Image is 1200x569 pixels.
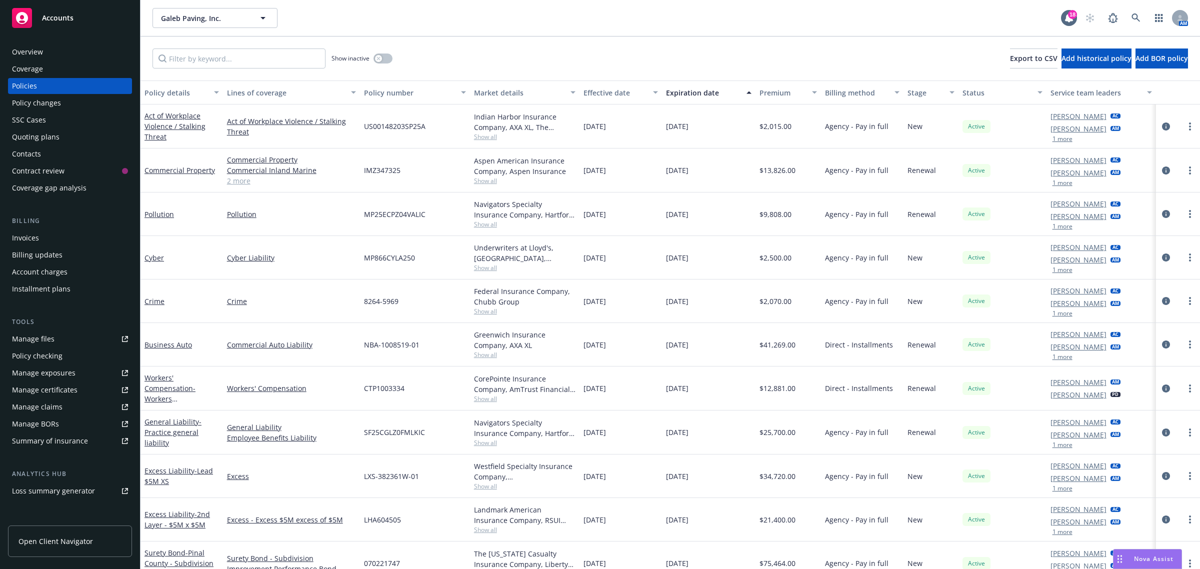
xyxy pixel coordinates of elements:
span: Renewal [907,165,936,175]
div: CorePointe Insurance Company, AmTrust Financial Services, NIP Group, Inc. [474,373,576,394]
a: circleInformation [1160,513,1172,525]
a: Excess [227,471,356,481]
div: Lines of coverage [227,87,345,98]
a: Workers' Compensation [144,373,195,414]
a: [PERSON_NAME] [1050,341,1106,352]
button: 1 more [1052,354,1072,360]
div: Loss summary generator [12,483,95,499]
span: [DATE] [583,339,606,350]
div: Manage exposures [12,365,75,381]
a: Report a Bug [1103,8,1123,28]
button: Billing method [821,80,903,104]
a: Switch app [1149,8,1169,28]
span: Renewal [907,209,936,219]
a: Workers' Compensation [227,383,356,393]
button: Status [958,80,1046,104]
a: Installment plans [8,281,132,297]
button: Policy number [360,80,470,104]
div: Coverage gap analysis [12,180,86,196]
span: Renewal [907,339,936,350]
div: Navigators Specialty Insurance Company, Hartford Insurance Group, Amwins [474,417,576,438]
a: [PERSON_NAME] [1050,473,1106,483]
span: New [907,514,922,525]
span: [DATE] [583,165,606,175]
span: [DATE] [666,514,688,525]
span: [DATE] [666,296,688,306]
span: New [907,252,922,263]
span: $13,826.00 [759,165,795,175]
span: $2,015.00 [759,121,791,131]
span: $2,500.00 [759,252,791,263]
span: Active [966,340,986,349]
button: Lines of coverage [223,80,360,104]
div: Contract review [12,163,64,179]
a: Act of Workplace Violence / Stalking Threat [144,111,205,141]
div: Account charges [12,264,67,280]
a: [PERSON_NAME] [1050,285,1106,296]
a: [PERSON_NAME] [1050,460,1106,471]
a: more [1184,338,1196,350]
a: circleInformation [1160,338,1172,350]
div: Drag to move [1113,549,1126,568]
span: New [907,121,922,131]
a: Coverage gap analysis [8,180,132,196]
a: [PERSON_NAME] [1050,504,1106,514]
a: Overview [8,44,132,60]
span: $34,720.00 [759,471,795,481]
span: Agency - Pay in full [825,427,888,437]
span: Agency - Pay in full [825,121,888,131]
div: Status [962,87,1031,98]
span: $41,269.00 [759,339,795,350]
a: more [1184,251,1196,263]
div: Analytics hub [8,469,132,479]
span: $21,400.00 [759,514,795,525]
span: Active [966,428,986,437]
span: Accounts [42,14,73,22]
a: circleInformation [1160,295,1172,307]
div: Premium [759,87,806,98]
a: Start snowing [1080,8,1100,28]
a: Commercial Property [144,165,215,175]
div: Federal Insurance Company, Chubb Group [474,286,576,307]
a: [PERSON_NAME] [1050,198,1106,209]
span: Active [966,253,986,262]
button: Service team leaders [1046,80,1156,104]
div: Navigators Specialty Insurance Company, Hartford Insurance Group, RT Specialty Insurance Services... [474,199,576,220]
a: General Liability [144,417,201,447]
span: 8264-5969 [364,296,398,306]
button: Add historical policy [1061,48,1131,68]
button: 1 more [1052,442,1072,448]
button: Export to CSV [1010,48,1057,68]
span: Show all [474,263,576,272]
div: Service team leaders [1050,87,1141,98]
a: Act of Workplace Violence / Stalking Threat [227,116,356,137]
span: Agency - Pay in full [825,209,888,219]
a: Invoices [8,230,132,246]
a: [PERSON_NAME] [1050,298,1106,308]
span: SF25CGLZ0FMLKIC [364,427,425,437]
span: Show inactive [331,54,369,62]
div: Expiration date [666,87,740,98]
a: Manage exposures [8,365,132,381]
div: Billing method [825,87,888,98]
a: circleInformation [1160,251,1172,263]
span: Active [966,471,986,480]
div: Indian Harbor Insurance Company, AXA XL, The [PERSON_NAME] Companies [474,111,576,132]
span: US00148203SP25A [364,121,425,131]
span: Active [966,209,986,218]
div: Policies [12,78,37,94]
div: Landmark American Insurance Company, RSUI Group, Amwins [474,504,576,525]
a: Commercial Property [227,154,356,165]
span: - Practice general liability [144,417,201,447]
a: Cyber Liability [227,252,356,263]
a: Crime [227,296,356,306]
span: $25,700.00 [759,427,795,437]
span: NBA-1008519-01 [364,339,419,350]
span: Agency - Pay in full [825,296,888,306]
a: [PERSON_NAME] [1050,417,1106,427]
a: [PERSON_NAME] [1050,254,1106,265]
span: Show all [474,350,576,359]
span: Nova Assist [1134,554,1173,563]
a: more [1184,164,1196,176]
a: Contacts [8,146,132,162]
